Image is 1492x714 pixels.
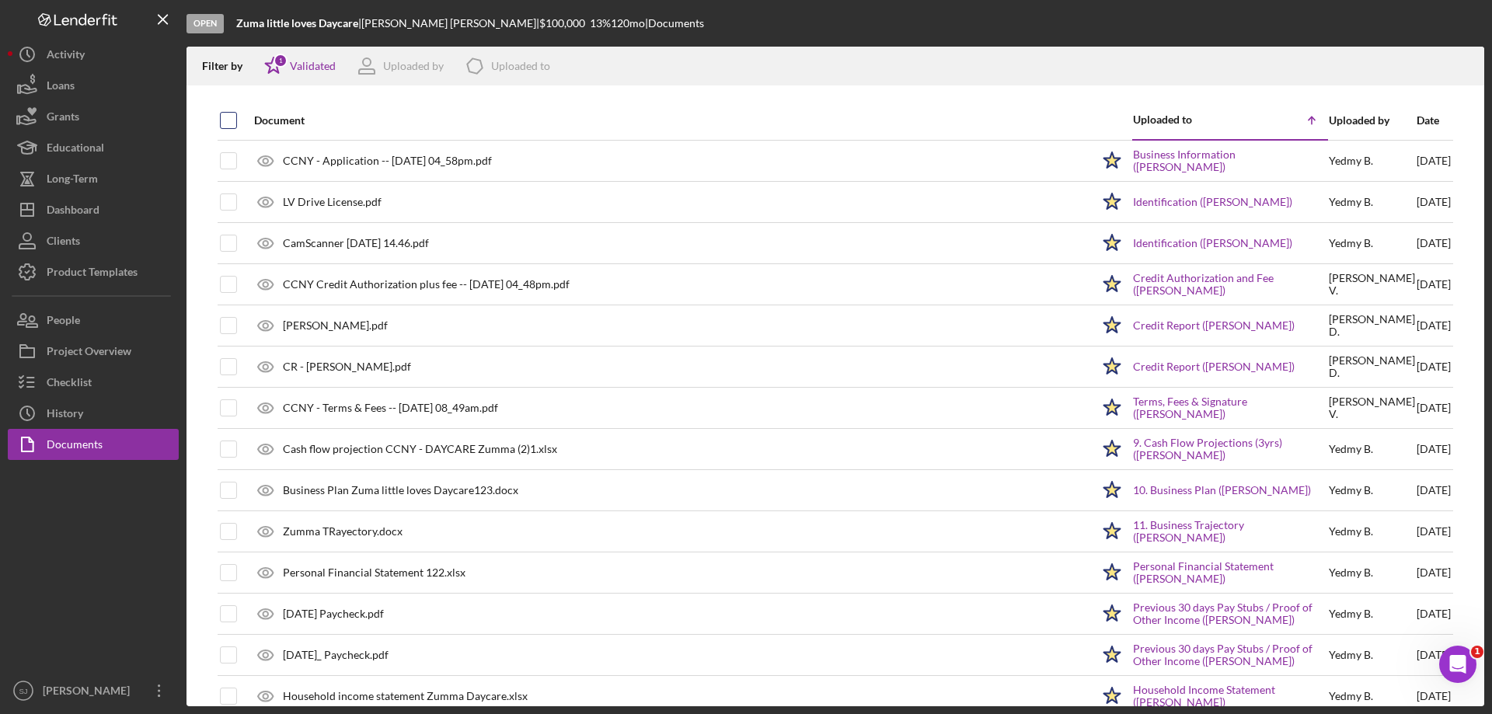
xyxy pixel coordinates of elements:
button: Educational [8,132,179,163]
div: 13 % [590,17,611,30]
div: [DATE] [1417,636,1451,674]
div: Yedmy B . [1329,525,1373,538]
div: [PERSON_NAME] [39,675,140,710]
button: Grants [8,101,179,132]
button: Long-Term [8,163,179,194]
div: Educational [47,132,104,167]
div: [DATE] [1417,553,1451,592]
div: [DATE] [1417,594,1451,633]
button: SJ[PERSON_NAME] [8,675,179,706]
div: Uploaded by [383,60,444,72]
div: Business Plan Zuma little loves Daycare123.docx [283,484,518,496]
div: [DATE] [1417,224,1451,263]
div: [PERSON_NAME] V . [1329,272,1415,297]
button: History [8,398,179,429]
div: Yedmy B . [1329,443,1373,455]
div: [PERSON_NAME].pdf [283,319,388,332]
div: [DATE] [1417,306,1451,345]
button: Clients [8,225,179,256]
div: Yedmy B . [1329,566,1373,579]
a: Credit Report ([PERSON_NAME]) [1133,360,1295,373]
div: CR - [PERSON_NAME].pdf [283,360,411,373]
iframe: Intercom live chat [1439,646,1476,683]
div: [DATE] [1417,183,1451,221]
div: Checklist [47,367,92,402]
a: Identification ([PERSON_NAME]) [1133,237,1292,249]
a: 11. Business Trajectory ([PERSON_NAME]) [1133,519,1327,544]
div: Uploaded to [1133,113,1230,126]
button: Project Overview [8,336,179,367]
div: Project Overview [47,336,131,371]
div: [DATE] [1417,471,1451,510]
div: Uploaded to [491,60,550,72]
div: Grants [47,101,79,136]
div: | Documents [645,17,704,30]
div: [DATE] Paycheck.pdf [283,608,384,620]
div: Documents [47,429,103,464]
div: [DATE] [1417,347,1451,386]
div: [DATE] [1417,388,1451,427]
div: Long-Term [47,163,98,198]
div: Household income statement Zumma Daycare.xlsx [283,690,528,702]
div: [DATE] [1417,141,1451,181]
div: Yedmy B . [1329,196,1373,208]
button: Checklist [8,367,179,398]
div: Product Templates [47,256,138,291]
div: [DATE] [1417,430,1451,468]
span: $100,000 [539,16,585,30]
div: Date [1417,114,1451,127]
div: [PERSON_NAME] D . [1329,313,1415,338]
a: 9. Cash Flow Projections (3yrs) ([PERSON_NAME]) [1133,437,1327,461]
div: Personal Financial Statement 122.xlsx [283,566,465,579]
a: Business Information ([PERSON_NAME]) [1133,148,1327,173]
div: Clients [47,225,80,260]
a: Credit Report ([PERSON_NAME]) [1133,319,1295,332]
button: Documents [8,429,179,460]
button: Activity [8,39,179,70]
a: Previous 30 days Pay Stubs / Proof of Other Income ([PERSON_NAME]) [1133,643,1327,667]
div: Uploaded by [1329,114,1415,127]
button: Loans [8,70,179,101]
b: Zuma little loves Daycare [236,16,358,30]
div: History [47,398,83,433]
a: 10. Business Plan ([PERSON_NAME]) [1133,484,1311,496]
div: | [236,17,361,30]
div: Yedmy B . [1329,237,1373,249]
div: Document [254,114,1091,127]
span: 1 [1471,646,1483,658]
a: Personal Financial Statement ([PERSON_NAME]) [1133,560,1327,585]
div: Validated [290,60,336,72]
button: People [8,305,179,336]
text: SJ [19,687,27,695]
div: Cash flow projection CCNY - DAYCARE Zumma (2)1.xlsx [283,443,557,455]
button: Product Templates [8,256,179,287]
div: Yedmy B . [1329,155,1373,167]
div: Yedmy B . [1329,608,1373,620]
div: 1 [274,54,288,68]
div: Zumma TRayectory.docx [283,525,403,538]
a: Previous 30 days Pay Stubs / Proof of Other Income ([PERSON_NAME]) [1133,601,1327,626]
div: [DATE] [1417,512,1451,551]
div: Yedmy B . [1329,649,1373,661]
div: CamScanner [DATE] 14.46.pdf [283,237,429,249]
a: Dashboard [8,194,179,225]
div: CCNY - Terms & Fees -- [DATE] 08_49am.pdf [283,402,498,414]
div: [PERSON_NAME] D . [1329,354,1415,379]
div: People [47,305,80,340]
a: Household Income Statement ([PERSON_NAME]) [1133,684,1327,709]
div: Yedmy B . [1329,484,1373,496]
div: CCNY - Application -- [DATE] 04_58pm.pdf [283,155,492,167]
div: 120 mo [611,17,645,30]
div: LV Drive License.pdf [283,196,382,208]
